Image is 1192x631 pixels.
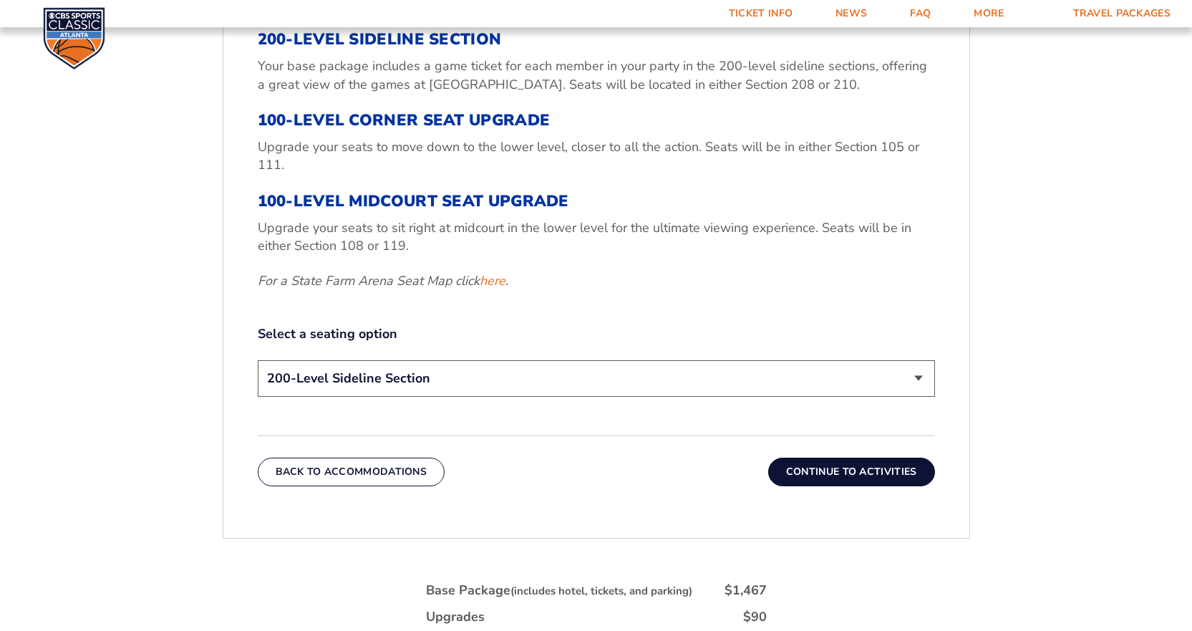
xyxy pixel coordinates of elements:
[258,272,508,289] em: For a State Farm Arena Seat Map click .
[258,325,935,343] label: Select a seating option
[426,582,692,599] div: Base Package
[426,608,485,626] div: Upgrades
[258,219,935,255] p: Upgrade your seats to sit right at midcourt in the lower level for the ultimate viewing experienc...
[725,582,767,599] div: $1,467
[480,272,505,290] a: here
[258,57,935,93] p: Your base package includes a game ticket for each member in your party in the 200-level sideline ...
[743,608,767,626] div: $90
[43,7,105,69] img: CBS Sports Classic
[258,458,445,486] button: Back To Accommodations
[258,192,935,211] h3: 100-Level Midcourt Seat Upgrade
[258,30,935,49] h3: 200-Level Sideline Section
[768,458,935,486] button: Continue To Activities
[258,111,935,130] h3: 100-Level Corner Seat Upgrade
[510,584,692,598] small: (includes hotel, tickets, and parking)
[258,138,935,174] p: Upgrade your seats to move down to the lower level, closer to all the action. Seats will be in ei...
